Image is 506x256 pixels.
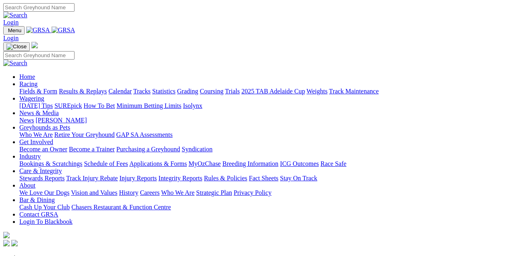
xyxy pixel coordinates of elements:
[54,131,115,138] a: Retire Your Greyhound
[19,182,35,189] a: About
[19,175,503,182] div: Care & Integrity
[52,27,75,34] img: GRSA
[19,146,67,153] a: Become an Owner
[19,211,58,218] a: Contact GRSA
[182,146,212,153] a: Syndication
[19,175,64,182] a: Stewards Reports
[222,160,278,167] a: Breeding Information
[320,160,346,167] a: Race Safe
[19,204,70,211] a: Cash Up Your Club
[54,102,82,109] a: SUREpick
[280,175,317,182] a: Stay On Track
[19,196,55,203] a: Bar & Dining
[116,131,173,138] a: GAP SA Assessments
[129,160,187,167] a: Applications & Forms
[200,88,224,95] a: Coursing
[84,160,128,167] a: Schedule of Fees
[19,167,62,174] a: Care & Integrity
[84,102,115,109] a: How To Bet
[6,43,27,50] img: Close
[152,88,176,95] a: Statistics
[19,95,44,102] a: Wagering
[19,102,53,109] a: [DATE] Tips
[119,189,138,196] a: History
[189,160,221,167] a: MyOzChase
[19,160,82,167] a: Bookings & Scratchings
[3,26,25,35] button: Toggle navigation
[59,88,107,95] a: Results & Replays
[19,117,503,124] div: News & Media
[35,117,87,124] a: [PERSON_NAME]
[241,88,305,95] a: 2025 TAB Adelaide Cup
[19,117,34,124] a: News
[3,60,27,67] img: Search
[19,88,503,95] div: Racing
[280,160,319,167] a: ICG Outcomes
[158,175,202,182] a: Integrity Reports
[329,88,379,95] a: Track Maintenance
[19,88,57,95] a: Fields & Form
[19,160,503,167] div: Industry
[119,175,157,182] a: Injury Reports
[307,88,328,95] a: Weights
[19,81,37,87] a: Racing
[26,27,50,34] img: GRSA
[116,102,181,109] a: Minimum Betting Limits
[234,189,272,196] a: Privacy Policy
[8,27,21,33] span: Menu
[19,131,503,138] div: Greyhounds as Pets
[133,88,151,95] a: Tracks
[116,146,180,153] a: Purchasing a Greyhound
[69,146,115,153] a: Become a Trainer
[3,12,27,19] img: Search
[19,73,35,80] a: Home
[66,175,118,182] a: Track Injury Rebate
[3,232,10,238] img: logo-grsa-white.png
[19,146,503,153] div: Get Involved
[108,88,132,95] a: Calendar
[19,124,70,131] a: Greyhounds as Pets
[140,189,160,196] a: Careers
[3,240,10,246] img: facebook.svg
[19,131,53,138] a: Who We Are
[177,88,198,95] a: Grading
[19,204,503,211] div: Bar & Dining
[71,189,117,196] a: Vision and Values
[3,51,75,60] input: Search
[71,204,171,211] a: Chasers Restaurant & Function Centre
[31,42,38,48] img: logo-grsa-white.png
[3,19,19,26] a: Login
[3,42,30,51] button: Toggle navigation
[19,189,69,196] a: We Love Our Dogs
[3,3,75,12] input: Search
[11,240,18,246] img: twitter.svg
[183,102,202,109] a: Isolynx
[19,109,59,116] a: News & Media
[204,175,247,182] a: Rules & Policies
[19,153,41,160] a: Industry
[225,88,240,95] a: Trials
[19,138,53,145] a: Get Involved
[249,175,278,182] a: Fact Sheets
[19,218,73,225] a: Login To Blackbook
[3,35,19,41] a: Login
[19,102,503,109] div: Wagering
[19,189,503,196] div: About
[161,189,195,196] a: Who We Are
[196,189,232,196] a: Strategic Plan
